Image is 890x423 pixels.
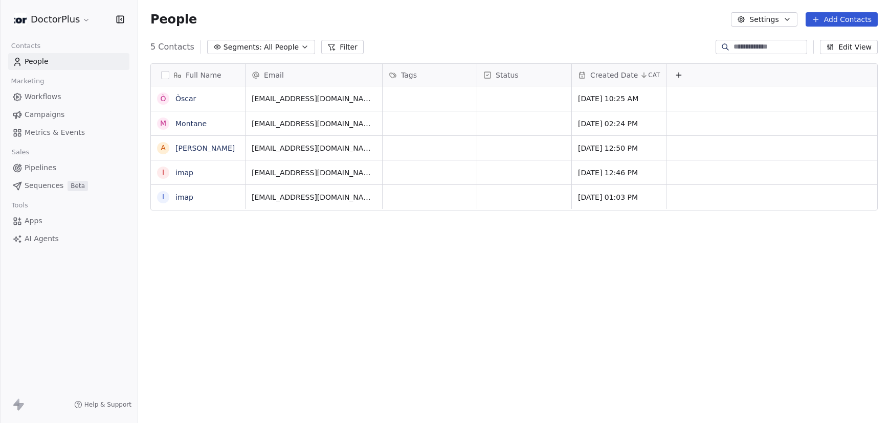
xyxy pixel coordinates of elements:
[477,64,571,86] div: Status
[162,167,164,178] div: i
[8,213,129,229] a: Apps
[25,233,59,244] span: AI Agents
[246,86,878,411] div: grid
[25,216,42,226] span: Apps
[160,93,166,104] div: Ò
[175,95,196,103] a: Òscar
[74,401,131,409] a: Help & Support
[8,53,129,70] a: People
[246,64,382,86] div: Email
[162,192,164,202] div: i
[175,144,235,152] a: [PERSON_NAME]
[25,56,49,67] span: People
[401,70,417,80] span: Tags
[12,11,93,28] button: DoctorPlus
[820,40,878,54] button: Edit View
[25,91,61,102] span: Workflows
[8,230,129,247] a: AI Agents
[7,145,34,160] span: Sales
[31,13,80,26] span: DoctorPlus
[151,64,245,86] div: Full Name
[84,401,131,409] span: Help & Support
[175,193,193,201] a: imap
[14,13,27,26] img: logo-Doctor-Plus.jpg
[806,12,878,27] button: Add Contacts
[8,124,129,141] a: Metrics & Events
[383,64,477,86] div: Tags
[572,64,666,86] div: Created DateCAT
[160,118,166,129] div: M
[731,12,797,27] button: Settings
[648,71,660,79] span: CAT
[8,106,129,123] a: Campaigns
[25,109,64,120] span: Campaigns
[264,70,284,80] span: Email
[25,180,63,191] span: Sequences
[321,40,364,54] button: Filter
[252,93,376,104] span: [EMAIL_ADDRESS][DOMAIN_NAME]
[25,162,56,173] span: Pipelines
[578,192,660,202] span: [DATE] 01:03 PM
[578,119,660,129] span: [DATE] 02:24 PM
[175,169,193,177] a: imap
[186,70,221,80] span: Full Name
[578,168,660,178] span: [DATE] 12:46 PM
[578,93,660,104] span: [DATE] 10:25 AM
[151,86,246,411] div: grid
[150,41,194,53] span: 5 Contacts
[590,70,638,80] span: Created Date
[68,181,88,191] span: Beta
[175,120,207,128] a: Montane
[252,168,376,178] span: [EMAIL_ADDRESS][DOMAIN_NAME]
[496,70,519,80] span: Status
[8,159,129,176] a: Pipelines
[252,119,376,129] span: [EMAIL_ADDRESS][DOMAIN_NAME]
[150,12,197,27] span: People
[224,42,262,53] span: Segments:
[8,88,129,105] a: Workflows
[7,38,45,54] span: Contacts
[264,42,299,53] span: All People
[578,143,660,153] span: [DATE] 12:50 PM
[252,192,376,202] span: [EMAIL_ADDRESS][DOMAIN_NAME]
[252,143,376,153] span: [EMAIL_ADDRESS][DOMAIN_NAME]
[161,143,166,153] div: A
[7,74,49,89] span: Marketing
[7,198,32,213] span: Tools
[25,127,85,138] span: Metrics & Events
[8,177,129,194] a: SequencesBeta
